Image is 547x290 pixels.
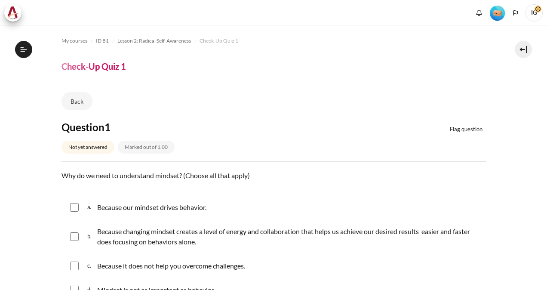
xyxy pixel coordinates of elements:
[490,6,505,21] img: Level #1
[61,92,92,110] a: Back
[473,6,486,19] div: Show notification window with no new notifications
[61,34,486,48] nav: Navigation bar
[87,225,95,249] span: b.
[117,37,191,45] span: Lesson 2: Radical Self-Awareness
[61,37,87,45] span: My courses
[118,141,175,153] div: Marked out of 1.00
[490,5,505,21] div: Level #1
[104,121,111,133] span: 1
[4,4,26,22] a: Architeck Architeck
[61,61,126,72] h4: Check-Up Quiz 1
[117,36,191,46] a: Lesson 2: Radical Self-Awareness
[87,201,95,214] span: a.
[96,37,109,45] span: ID B1
[87,259,95,273] span: c.
[200,36,238,46] a: Check-Up Quiz 1
[525,4,543,22] a: User menu
[509,6,522,19] button: Languages
[525,4,543,22] span: IG
[97,261,245,271] div: Because it does not help you overcome challenges.
[97,202,206,213] div: Because our mindset drives behavior.
[96,36,109,46] a: ID B1
[61,120,224,134] h4: Question
[61,141,114,153] div: Not yet answered
[61,170,486,191] p: Why do we need to understand mindset? (Choose all that apply)
[486,5,508,21] a: Level #1
[97,226,482,247] div: Because changing mindset creates a level of energy and collaboration that helps us achieve our de...
[61,36,87,46] a: My courses
[7,6,19,19] img: Architeck
[200,37,238,45] span: Check-Up Quiz 1
[450,125,482,134] span: Flag question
